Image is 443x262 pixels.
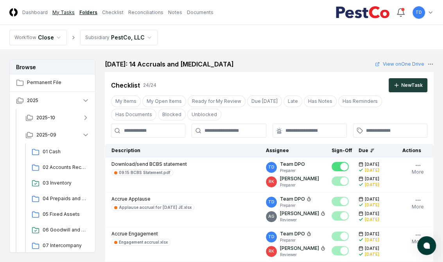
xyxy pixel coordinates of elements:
[27,97,38,104] span: 2025
[268,199,274,205] span: TD
[332,231,349,241] button: Mark complete
[43,211,86,218] span: 05 Fixed Assets
[119,205,192,210] div: Applause accrual for [DATE] JE.xlsx
[111,109,156,120] button: Has Documents
[332,176,349,186] button: Mark complete
[269,179,274,185] span: RK
[389,78,427,92] button: NewTask
[29,145,90,159] a: 01 Cash
[338,95,382,107] button: Has Reminders
[416,9,422,15] span: TD
[280,237,311,243] p: Preparer
[401,82,423,89] div: New Task
[332,246,349,255] button: Mark complete
[111,204,194,211] a: Applause accrual for [DATE] JE.xlsx
[105,59,234,69] h2: [DATE]: 14 Accruals and [MEDICAL_DATA]
[332,162,349,171] button: Mark complete
[14,34,36,41] div: Workflow
[19,109,96,126] button: 2025-10
[128,9,163,16] a: Reconciliations
[417,236,436,255] button: atlas-launcher
[396,147,427,154] div: Actions
[43,195,86,202] span: 04 Prepaids and OCA
[29,176,90,190] a: 03 Inventory
[280,196,305,203] p: Team DPO
[280,217,325,223] p: Reviewer
[142,95,186,107] button: My Open Items
[36,114,55,121] span: 2025-10
[263,144,328,158] th: Assignee
[365,217,379,223] div: [DATE]
[365,162,379,167] span: [DATE]
[105,144,263,158] th: Description
[52,9,75,16] a: My Tasks
[328,144,355,158] th: Sign-Off
[359,147,390,154] div: Due
[27,79,90,86] span: Permanent File
[365,176,379,182] span: [DATE]
[111,95,141,107] button: My Items
[304,95,337,107] button: Has Notes
[365,246,379,251] span: [DATE]
[365,231,379,237] span: [DATE]
[79,9,97,16] a: Folders
[410,230,425,247] button: More
[365,237,379,243] div: [DATE]
[283,95,302,107] button: Late
[111,161,187,168] p: Download/send BCBS statement
[22,9,48,16] a: Dashboard
[29,223,90,237] a: 06 Goodwill and Intangibles
[247,95,282,107] button: Due Today
[43,164,86,171] span: 02 Accounts Receivable
[410,196,425,212] button: More
[9,30,158,45] nav: breadcrumb
[36,131,56,138] span: 2025-09
[280,245,319,252] p: [PERSON_NAME]
[43,179,86,187] span: 03 Inventory
[187,109,221,120] button: Unblocked
[188,95,246,107] button: Ready for My Review
[269,248,274,254] span: RK
[280,168,305,174] p: Preparer
[111,81,140,90] div: Checklist
[102,9,124,16] a: Checklist
[10,74,96,92] a: Permanent File
[29,208,90,222] a: 05 Fixed Assets
[375,61,424,68] a: View onOne Drive
[412,5,426,20] button: TD
[168,9,182,16] a: Notes
[10,92,96,109] button: 2025
[119,170,170,176] div: 09.15 BCBS Statement.pdf
[280,230,305,237] p: Team DPO
[111,239,170,246] a: Engagement accrual.xlsx
[365,196,379,202] span: [DATE]
[43,148,86,155] span: 01 Cash
[365,202,379,208] div: [DATE]
[29,192,90,206] a: 04 Prepaids and OCA
[268,214,274,219] span: AG
[365,251,379,257] div: [DATE]
[332,197,349,206] button: Mark complete
[280,182,319,188] p: Preparer
[29,239,90,253] a: 07 Intercompany
[268,234,274,240] span: TD
[365,167,379,173] div: [DATE]
[10,60,95,74] h3: Browse
[43,242,86,249] span: 07 Intercompany
[410,161,425,177] button: More
[29,161,90,175] a: 02 Accounts Receivable
[111,230,170,237] p: Accrue Engagement
[143,82,156,89] div: 24 / 24
[85,34,109,41] div: Subsidiary
[280,203,311,208] p: Preparer
[365,182,379,188] div: [DATE]
[9,8,18,16] img: Logo
[111,196,194,203] p: Accrue Applause
[332,211,349,221] button: Mark complete
[119,239,168,245] div: Engagement accrual.xlsx
[335,6,390,19] img: PestCo logo
[280,175,319,182] p: [PERSON_NAME]
[111,169,173,176] a: 09.15 BCBS Statement.pdf
[280,161,305,168] p: Team DPO
[365,211,379,217] span: [DATE]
